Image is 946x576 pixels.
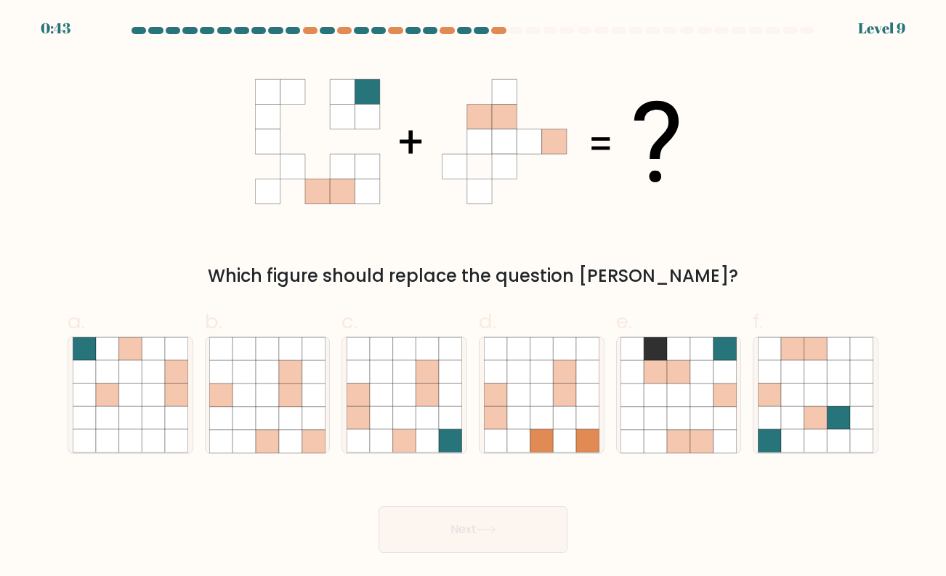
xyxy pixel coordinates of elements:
div: Which figure should replace the question [PERSON_NAME]? [76,263,870,289]
div: Level 9 [858,17,905,39]
span: c. [341,307,357,336]
span: f. [753,307,763,336]
span: b. [205,307,222,336]
span: a. [68,307,85,336]
span: d. [479,307,496,336]
button: Next [379,506,567,553]
div: 0:43 [41,17,70,39]
span: e. [616,307,632,336]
